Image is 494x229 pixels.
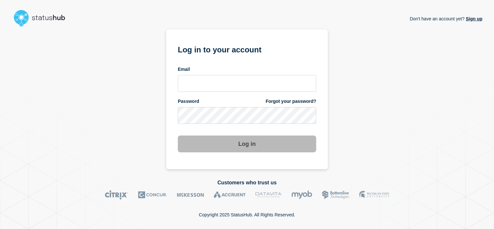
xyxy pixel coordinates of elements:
[291,190,312,200] img: myob logo
[199,212,295,217] p: Copyright 2025 StatusHub. All Rights Reserved.
[410,11,482,27] p: Don't have an account yet?
[178,66,190,72] span: Email
[214,190,246,200] img: Accruent logo
[105,190,128,200] img: Citrix logo
[255,190,282,200] img: DataVita logo
[178,107,316,124] input: password input
[178,136,316,152] button: Log in
[177,190,204,200] img: McKesson logo
[359,190,389,200] img: MSU logo
[178,98,199,104] span: Password
[322,190,349,200] img: Bottomline logo
[12,8,73,28] img: StatusHub logo
[266,98,316,104] a: Forgot your password?
[465,16,482,21] a: Sign up
[12,180,482,186] h2: Customers who trust us
[138,190,167,200] img: Concur logo
[178,43,316,55] h1: Log in to your account
[178,75,316,92] input: email input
